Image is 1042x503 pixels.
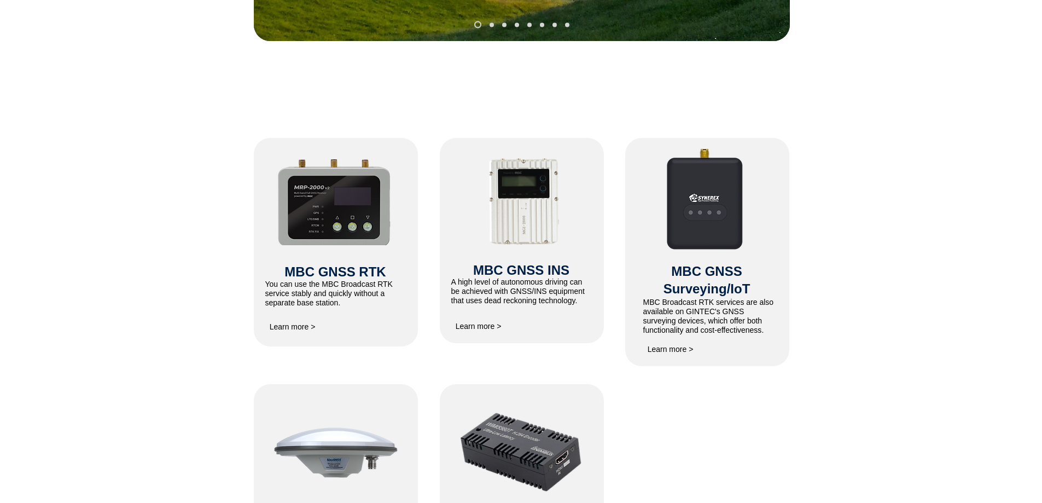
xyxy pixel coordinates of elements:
[475,156,576,251] img: MGI2000_front-removebg-preview (1)_edited.png
[502,22,507,27] a: MGI-2000
[470,21,573,28] nav: slide
[474,21,481,28] a: SMC-2000
[643,338,698,360] a: Learn more >
[451,277,585,305] font: A high level of autonomous driving can be achieved with GNSS/INS equipment that uses dead reckoni...
[490,22,494,27] a: SynRTK
[265,280,393,307] font: You can use the MBC Broadcast RTK service stably and quickly without a separate base station
[552,22,557,27] a: TDR-2000
[473,263,569,277] font: MBC GNSS INS
[916,456,1042,503] iframe: Wix Chat
[451,315,506,337] a: Learn more >
[456,322,502,331] font: Learn more >
[565,22,569,27] a: TDR-1000T
[663,264,750,296] font: MBC GNSS Surveying/IoT
[265,316,320,338] a: Learn more >
[270,322,316,331] font: Learn more >
[527,22,532,27] a: TDR-3000
[338,298,340,307] font: .
[457,402,585,502] img: WiMi5560T_5.png
[643,298,774,334] font: MBC Broadcast RTK services are also available on GINTEC's GNSS surveying devices, which offer bot...
[284,264,386,279] font: MBC GNSS RTK
[648,345,694,354] font: Learn more >
[277,156,393,245] img: MRP-2000v2-removebg-preview.png
[761,326,764,334] font: .
[515,22,519,27] a: MRP-2000
[540,22,544,27] a: MDU-2000
[631,132,783,264] img: image.png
